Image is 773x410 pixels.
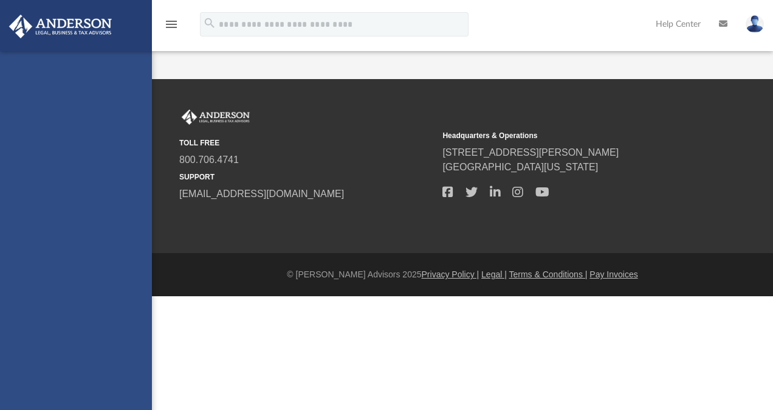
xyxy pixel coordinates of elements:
[179,189,344,199] a: [EMAIL_ADDRESS][DOMAIN_NAME]
[203,16,216,30] i: search
[442,147,619,158] a: [STREET_ADDRESS][PERSON_NAME]
[164,23,179,32] a: menu
[164,17,179,32] i: menu
[152,268,773,281] div: © [PERSON_NAME] Advisors 2025
[179,137,434,148] small: TOLL FREE
[746,15,764,33] img: User Pic
[481,269,507,279] a: Legal |
[589,269,637,279] a: Pay Invoices
[179,172,434,182] small: SUPPORT
[179,155,239,165] a: 800.706.4741
[442,162,598,172] a: [GEOGRAPHIC_DATA][US_STATE]
[509,269,588,279] a: Terms & Conditions |
[442,130,697,141] small: Headquarters & Operations
[179,109,252,125] img: Anderson Advisors Platinum Portal
[422,269,479,279] a: Privacy Policy |
[5,15,115,38] img: Anderson Advisors Platinum Portal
